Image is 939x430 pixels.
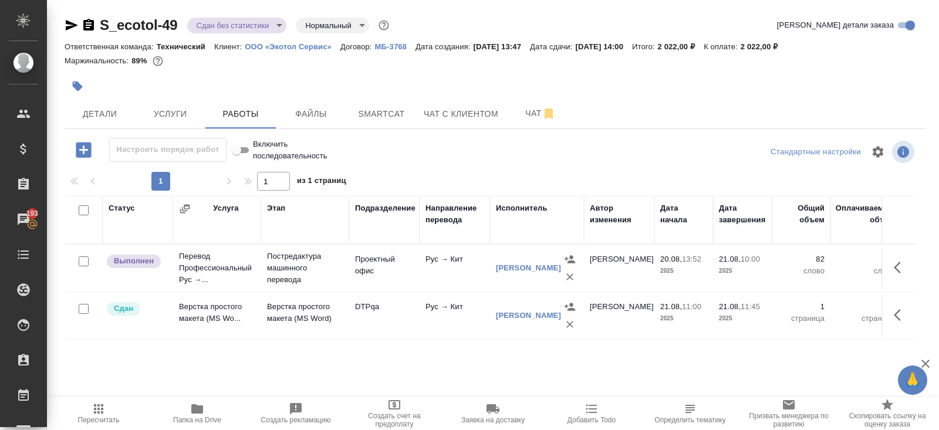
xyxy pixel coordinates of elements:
[682,302,701,311] p: 11:00
[245,42,340,51] p: ООО «Экотол Сервис»
[658,42,704,51] p: 2 022,00 ₽
[214,42,245,51] p: Клиент:
[719,302,741,311] p: 21.08,
[78,416,120,424] span: Пересчитать
[682,255,701,263] p: 13:52
[106,301,167,317] div: Менеджер проверил работу исполнителя, передает ее на следующий этап
[660,202,707,226] div: Дата начала
[575,42,632,51] p: [DATE] 14:00
[65,73,90,99] button: Добавить тэг
[179,203,191,215] button: Сгруппировать
[283,107,339,121] span: Файлы
[660,313,707,324] p: 2025
[340,42,375,51] p: Договор:
[109,202,135,214] div: Статус
[461,416,525,424] span: Заявка на доставку
[838,397,937,430] button: Скопировать ссылку на оценку заказа
[424,107,498,121] span: Чат с клиентом
[65,56,131,65] p: Маржинальность:
[444,397,542,430] button: Заявка на доставку
[420,248,490,289] td: Рус → Кит
[375,41,416,51] a: МБ-3768
[568,416,616,424] span: Добавить Todo
[561,268,579,286] button: Удалить
[719,255,741,263] p: 21.08,
[903,368,923,392] span: 🙏
[561,250,579,268] button: Назначить
[660,302,682,311] p: 21.08,
[512,106,569,121] span: Чат
[355,202,416,214] div: Подразделение
[778,202,825,226] div: Общий объем
[747,412,831,428] span: Призвать менеджера по развитию
[416,42,473,51] p: Дата создания:
[267,250,343,286] p: Постредактура машинного перевода
[496,263,561,272] a: [PERSON_NAME]
[741,42,787,51] p: 2 022,00 ₽
[777,19,894,31] span: [PERSON_NAME] детали заказа
[530,42,575,51] p: Дата сдачи:
[542,107,556,121] svg: Отписаться
[114,255,154,267] p: Выполнен
[67,138,100,162] button: Добавить работу
[246,397,345,430] button: Создать рекламацию
[3,205,44,234] a: 193
[778,265,825,277] p: слово
[114,303,133,314] p: Сдан
[173,416,221,424] span: Папка на Drive
[187,18,287,33] div: Сдан без статистики
[267,202,285,214] div: Этап
[887,301,915,329] button: Здесь прячутся важные кнопки
[425,202,484,226] div: Направление перевода
[261,416,331,424] span: Создать рекламацию
[719,265,766,277] p: 2025
[267,301,343,324] p: Верстка простого макета (MS Word)
[148,397,246,430] button: Папка на Drive
[131,56,150,65] p: 89%
[142,107,198,121] span: Услуги
[19,208,46,219] span: 193
[561,316,579,333] button: Удалить
[173,245,261,292] td: Перевод Профессиональный Рус →...
[719,202,766,226] div: Дата завершения
[82,18,96,32] button: Скопировать ссылку
[65,42,157,51] p: Ответственная команда:
[100,17,178,33] a: S_ecotol-49
[741,255,760,263] p: 10:00
[864,138,892,166] span: Настроить таблицу
[473,42,530,51] p: [DATE] 13:47
[584,295,654,336] td: [PERSON_NAME]
[213,202,238,214] div: Услуга
[296,18,369,33] div: Сдан без статистики
[836,202,895,226] div: Оплачиваемый объем
[836,265,895,277] p: слово
[193,21,273,31] button: Сдан без статистики
[375,42,416,51] p: МБ-3768
[150,53,165,69] button: 180.40 RUB;
[632,42,657,51] p: Итого:
[297,174,346,191] span: из 1 страниц
[496,202,548,214] div: Исполнитель
[641,397,739,430] button: Определить тематику
[660,265,707,277] p: 2025
[778,253,825,265] p: 82
[349,248,420,289] td: Проектный офис
[887,253,915,282] button: Здесь прячутся важные кнопки
[778,313,825,324] p: страница
[245,41,340,51] a: ООО «Экотол Сервис»
[836,313,895,324] p: страница
[253,138,338,162] span: Включить последовательность
[739,397,838,430] button: Призвать менеджера по развитию
[65,18,79,32] button: Скопировать ссылку для ЯМессенджера
[845,412,930,428] span: Скопировать ссылку на оценку заказа
[72,107,128,121] span: Детали
[349,295,420,336] td: DTPqa
[768,143,864,161] div: split button
[898,365,927,395] button: 🙏
[741,302,760,311] p: 11:45
[157,42,214,51] p: Технический
[590,202,648,226] div: Автор изменения
[778,301,825,313] p: 1
[420,295,490,336] td: Рус → Кит
[654,416,725,424] span: Определить тематику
